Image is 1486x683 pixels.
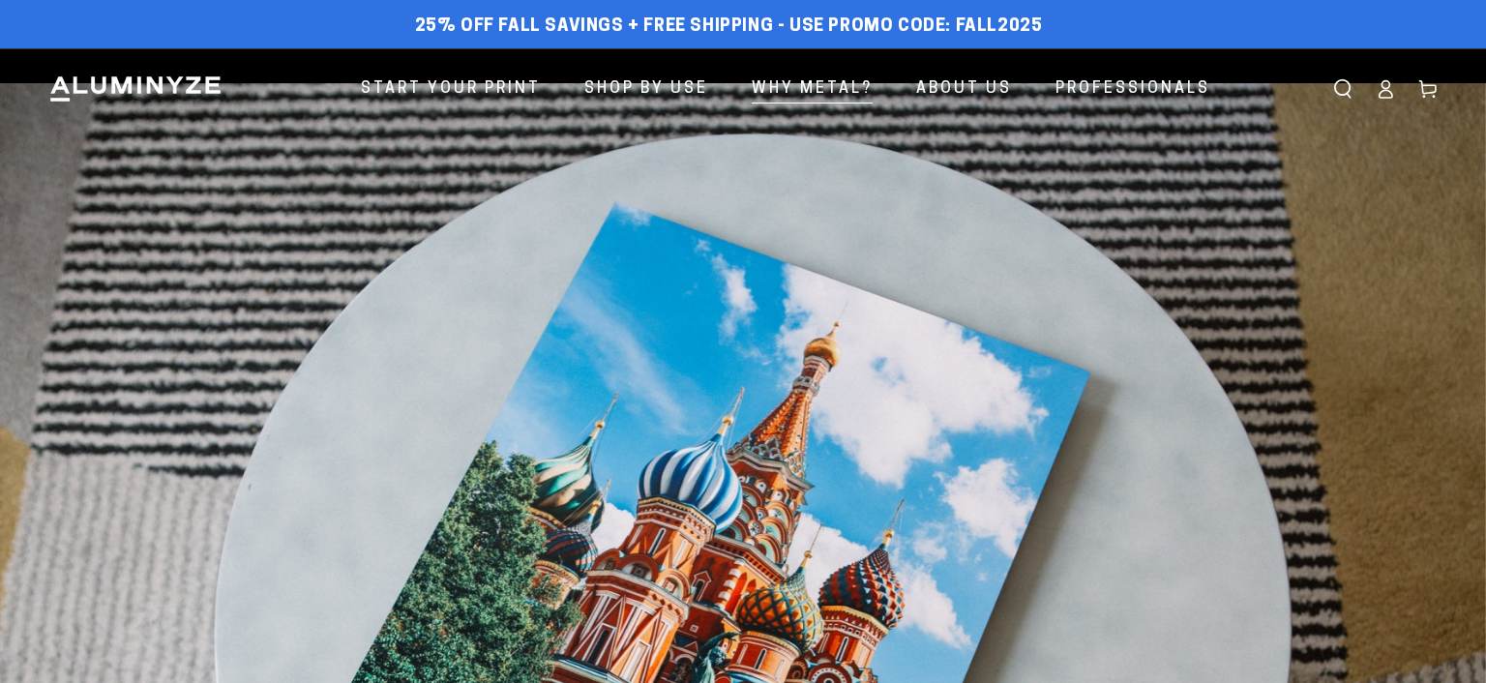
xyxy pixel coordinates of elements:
[1055,75,1210,104] span: Professionals
[737,64,887,115] a: Why Metal?
[902,64,1026,115] a: About Us
[346,64,555,115] a: Start Your Print
[916,75,1012,104] span: About Us
[570,64,723,115] a: Shop By Use
[752,75,873,104] span: Why Metal?
[1041,64,1225,115] a: Professionals
[1322,68,1364,110] summary: Search our site
[48,74,223,104] img: Aluminyze
[415,16,1043,38] span: 25% off FALL Savings + Free Shipping - Use Promo Code: FALL2025
[584,75,708,104] span: Shop By Use
[361,75,541,104] span: Start Your Print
